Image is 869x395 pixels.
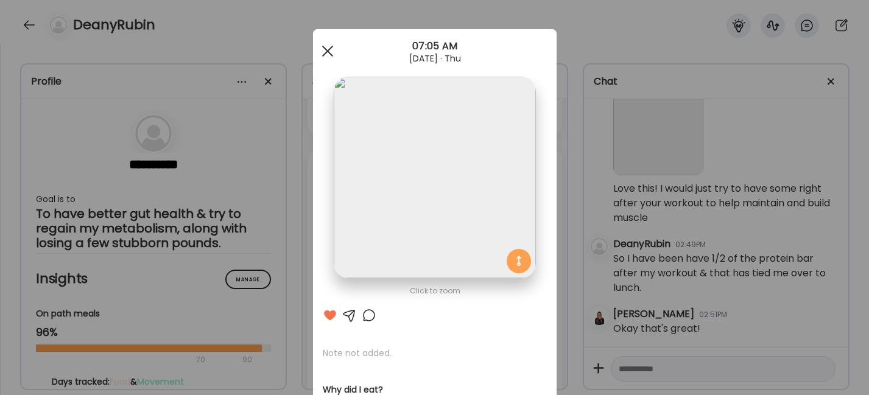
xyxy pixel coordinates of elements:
div: [DATE] · Thu [313,54,557,63]
img: images%2FT4hpSHujikNuuNlp83B0WiiAjC52%2FxNrXlFQW3CObkI5GWIsk%2Fw6qYRXkOdrlmtswuP5w7_1080 [334,77,535,278]
p: Note not added. [323,347,547,359]
div: 07:05 AM [313,39,557,54]
div: Click to zoom [323,284,547,298]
